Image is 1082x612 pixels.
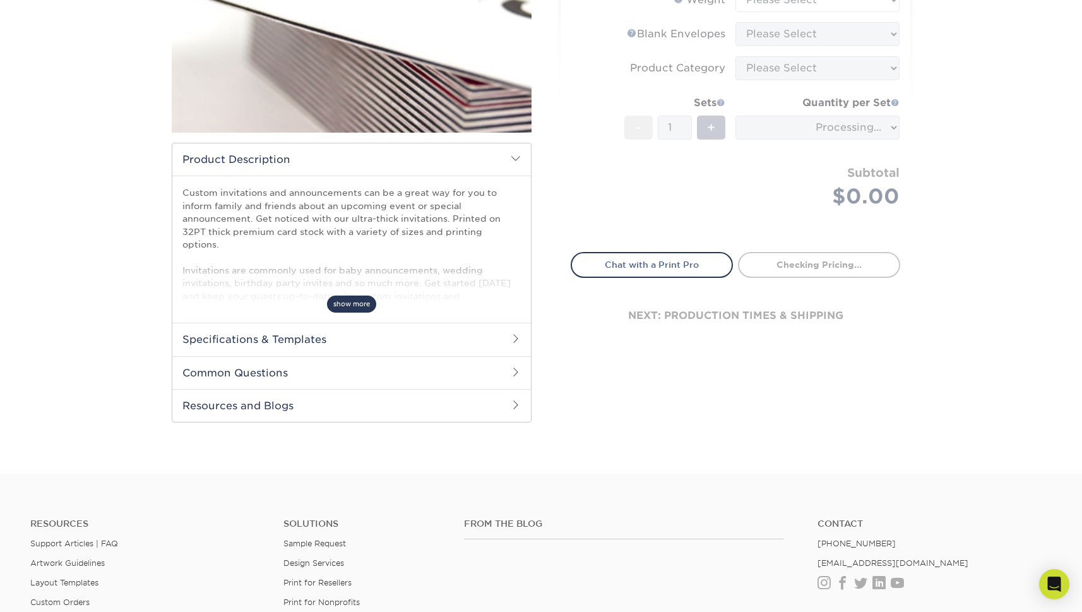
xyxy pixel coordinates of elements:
[817,539,896,548] a: [PHONE_NUMBER]
[464,519,784,529] h4: From the Blog
[283,539,346,548] a: Sample Request
[283,597,360,607] a: Print for Nonprofits
[571,252,733,277] a: Chat with a Print Pro
[817,558,968,568] a: [EMAIL_ADDRESS][DOMAIN_NAME]
[327,296,376,313] span: show more
[571,278,900,354] div: next: production times & shipping
[30,597,90,607] a: Custom Orders
[283,519,445,529] h4: Solutions
[1039,569,1069,599] div: Open Intercom Messenger
[817,519,1052,529] a: Contact
[30,519,265,529] h4: Resources
[30,578,98,587] a: Layout Templates
[30,558,105,568] a: Artwork Guidelines
[283,558,344,568] a: Design Services
[172,143,531,176] h2: Product Description
[30,539,118,548] a: Support Articles | FAQ
[172,389,531,422] h2: Resources and Blogs
[283,578,352,587] a: Print for Resellers
[182,186,521,354] p: Custom invitations and announcements can be a great way for you to inform family and friends abou...
[738,252,900,277] a: Checking Pricing...
[172,323,531,356] h2: Specifications & Templates
[172,356,531,389] h2: Common Questions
